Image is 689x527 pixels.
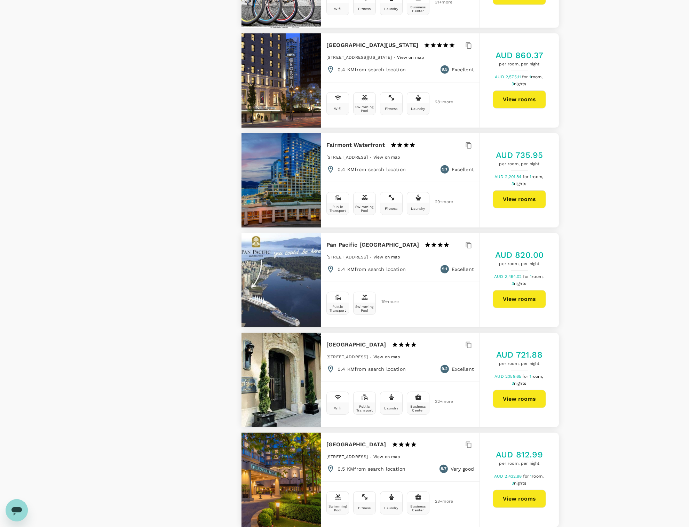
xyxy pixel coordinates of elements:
[496,161,543,168] span: per room, per night
[409,405,428,412] div: Business Center
[338,66,406,73] p: 0.4 KM from search location
[384,406,398,410] div: Laundry
[385,207,397,210] div: Fitness
[334,107,341,111] div: Wifi
[530,274,545,279] span: 1
[493,290,546,308] button: View rooms
[370,454,373,459] span: -
[512,281,527,286] span: 3
[384,506,398,510] div: Laundry
[512,81,527,86] span: 3
[358,7,371,11] div: Fitness
[452,166,474,173] p: Excellent
[514,181,526,186] span: nights
[435,200,445,204] span: 29 + more
[494,474,523,479] span: AUD 2,432.98
[493,90,546,109] button: View rooms
[326,255,368,259] span: [STREET_ADDRESS]
[493,490,546,508] button: View rooms
[496,150,543,161] h5: AUD 735.95
[442,366,448,373] span: 9.2
[328,305,347,312] div: Public Transport
[6,499,28,521] iframe: Button to launch messaging window
[522,374,529,379] span: for
[494,174,523,179] span: AUD 2,201.84
[512,381,527,386] span: 3
[370,155,373,160] span: -
[328,504,347,512] div: Swimming Pool
[523,174,530,179] span: for
[370,255,373,259] span: -
[373,255,401,259] span: View on map
[530,474,545,479] span: 1
[326,55,392,60] span: [STREET_ADDRESS][US_STATE]
[435,499,445,504] span: 23 + more
[496,360,543,367] span: per room, per night
[451,465,474,472] p: Very good
[496,349,543,360] h5: AUD 721.88
[409,5,428,13] div: Business Center
[435,100,445,104] span: 28 + more
[530,174,544,179] span: 1
[384,7,398,11] div: Laundry
[452,366,474,373] p: Excellent
[370,354,373,359] span: -
[495,74,522,79] span: AUD 2,575.11
[531,74,543,79] span: room,
[442,266,447,273] span: 9.1
[496,460,543,467] span: per room, per night
[531,374,543,379] span: room,
[373,354,401,359] span: View on map
[494,374,522,379] span: AUD 2,159.65
[523,274,530,279] span: for
[493,390,546,408] button: View rooms
[373,354,401,359] a: View on map
[514,81,526,86] span: nights
[435,399,445,404] span: 32 + more
[495,249,544,261] h5: AUD 820.00
[334,406,341,410] div: Wifi
[326,155,368,160] span: [STREET_ADDRESS]
[496,61,544,68] span: per room, per night
[523,474,530,479] span: for
[338,166,406,173] p: 0.4 KM from search location
[326,240,419,250] h6: Pan Pacific [GEOGRAPHIC_DATA]
[530,374,544,379] span: 1
[373,254,401,259] a: View on map
[512,181,527,186] span: 3
[442,66,448,73] span: 9.5
[385,107,397,111] div: Fitness
[355,105,374,113] div: Swimming Pool
[514,281,526,286] span: nights
[334,7,341,11] div: Wifi
[326,340,386,350] h6: [GEOGRAPHIC_DATA]
[452,66,474,73] p: Excellent
[397,54,424,60] a: View on map
[355,405,374,412] div: Public Transport
[493,190,546,208] button: View rooms
[452,266,474,273] p: Excellent
[326,140,385,150] h6: Fairmont Waterfront
[373,454,401,459] span: View on map
[373,454,401,459] a: View on map
[358,506,371,510] div: Fitness
[373,155,401,160] span: View on map
[326,40,418,50] h6: [GEOGRAPHIC_DATA][US_STATE]
[514,381,526,386] span: nights
[441,465,446,472] span: 8.7
[381,300,392,304] span: 19 + more
[532,274,544,279] span: room,
[496,449,543,460] h5: AUD 812.99
[326,440,386,449] h6: [GEOGRAPHIC_DATA]
[328,205,347,213] div: Public Transport
[522,74,529,79] span: for
[532,474,544,479] span: room,
[355,305,374,312] div: Swimming Pool
[355,205,374,213] div: Swimming Pool
[442,166,447,173] span: 9.1
[373,154,401,160] a: View on map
